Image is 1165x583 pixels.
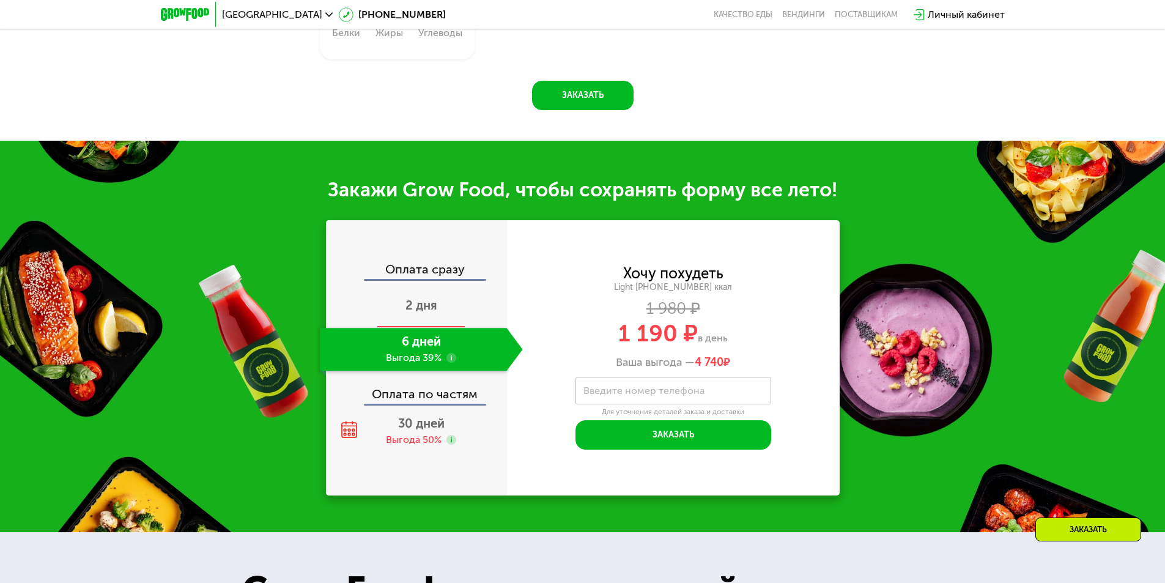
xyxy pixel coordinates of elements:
[928,7,1005,22] div: Личный кабинет
[405,298,437,313] span: 2 дня
[714,10,772,20] a: Качество еды
[507,282,840,293] div: Light [PHONE_NUMBER] ккал
[507,302,840,316] div: 1 980 ₽
[583,387,705,394] label: Введите номер телефона
[375,28,403,38] div: Жиры
[532,81,634,110] button: Заказать
[575,420,771,450] button: Заказать
[695,356,730,369] span: ₽
[782,10,825,20] a: Вендинги
[507,356,840,369] div: Ваша выгода —
[332,28,360,38] div: Белки
[418,28,462,38] div: Углеводы
[835,10,898,20] div: поставщикам
[575,407,771,417] div: Для уточнения деталей заказа и доставки
[327,263,507,279] div: Оплата сразу
[623,267,723,280] div: Хочу похудеть
[698,332,728,344] span: в день
[386,433,442,447] div: Выгода 50%
[1035,518,1141,541] div: Заказать
[327,376,507,404] div: Оплата по частям
[695,355,723,369] span: 4 740
[222,10,322,20] span: [GEOGRAPHIC_DATA]
[618,319,698,347] span: 1 190 ₽
[339,7,446,22] a: [PHONE_NUMBER]
[398,416,445,431] span: 30 дней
